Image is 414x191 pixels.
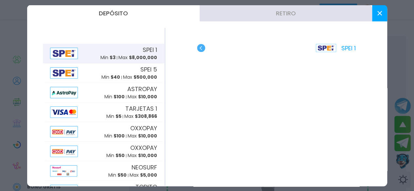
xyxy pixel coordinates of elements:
[50,126,78,137] img: Alipay
[125,104,157,113] span: TARJETAS 1
[50,165,77,176] img: Alipay
[43,141,164,161] button: AlipayOXXOPAYMin $50Max $10,000
[200,5,372,21] button: Retiro
[130,172,157,179] p: Max
[135,113,157,119] span: $ 308,866
[114,93,125,100] span: $ 100
[143,45,157,54] span: SPEI 1
[138,133,157,139] span: $ 10,000
[128,152,157,159] p: Max
[104,133,125,139] p: Min
[104,93,125,100] p: Min
[130,143,157,152] span: OXXOPAY
[316,44,336,52] img: Platform Logo
[43,83,164,102] button: AlipayASTROPAYMin $100Max $10,000
[106,113,121,120] p: Min
[134,74,157,80] span: $ 500,000
[50,145,78,157] img: Alipay
[118,54,157,61] p: Max
[43,161,164,181] button: AlipayNEOSURFMin $50Max $5,000
[123,74,157,81] p: Max
[129,54,157,61] span: $ 8,000,000
[140,65,157,74] span: SPEI 5
[50,47,78,59] img: Alipay
[100,54,116,61] p: Min
[316,43,355,52] p: SPEI 1
[106,152,125,159] p: Min
[50,67,78,78] img: Alipay
[111,74,120,80] span: $ 40
[128,133,157,139] p: Max
[108,172,127,179] p: Min
[43,102,164,122] button: AlipayTARJETAS 1Min $5Max $308,866
[130,124,157,133] span: OXXOPAY
[27,5,200,21] button: Depósito
[127,85,157,93] span: ASTROPAY
[138,93,157,100] span: $ 10,000
[43,63,164,83] button: AlipaySPEI 5Min $40Max $500,000
[43,43,164,63] button: AlipaySPEI 1Min $3Max $8,000,000
[110,54,116,61] span: $ 3
[117,172,127,178] span: $ 50
[50,87,78,98] img: Alipay
[140,172,157,178] span: $ 5,000
[128,93,157,100] p: Max
[124,113,157,120] p: Max
[101,74,120,81] p: Min
[138,152,157,159] span: $ 10,000
[132,163,157,172] span: NEOSURF
[116,152,125,159] span: $ 50
[43,122,164,141] button: AlipayOXXOPAYMin $100Max $10,000
[116,113,121,119] span: $ 5
[114,133,125,139] span: $ 100
[50,106,78,118] img: Alipay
